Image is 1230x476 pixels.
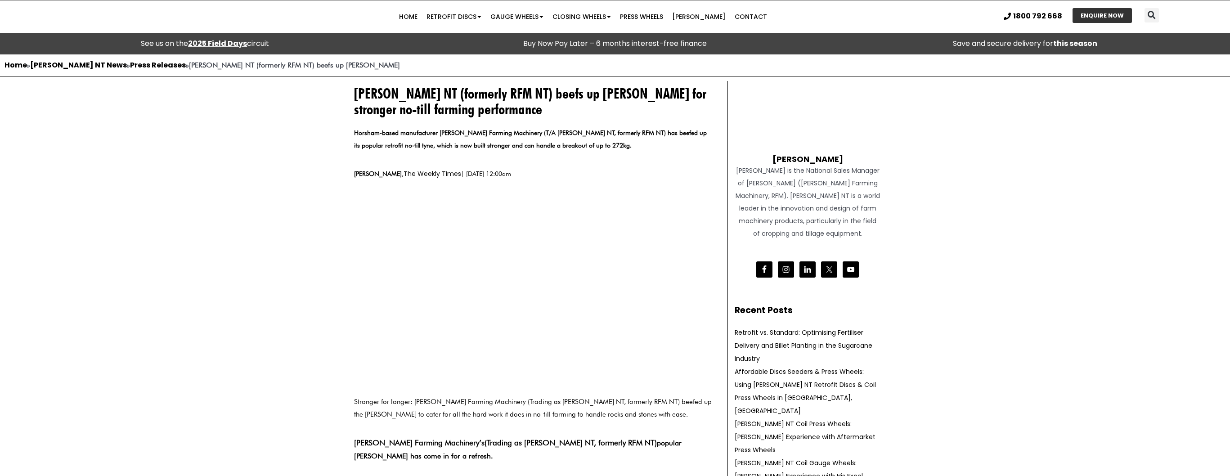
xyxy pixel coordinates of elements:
[404,169,461,178] a: The Weekly Times
[354,170,402,177] b: [PERSON_NAME]
[1145,8,1159,22] div: Search
[735,304,880,317] h2: Recent Posts
[414,37,815,50] p: Buy Now Pay Later – 6 months interest-free finance
[354,395,714,421] p: Stronger for longer: [PERSON_NAME] Farming Machinery (Trading as [PERSON_NAME] NT, formerly RFM N...
[486,8,548,26] a: Gauge Wheels
[354,85,714,117] h1: [PERSON_NAME] NT (formerly RFM NT) beefs up [PERSON_NAME] for stronger no-till farming performance
[825,37,1226,50] p: Save and secure delivery for
[4,60,27,70] a: Home
[1013,13,1062,20] span: 1800 792 668
[1053,38,1097,49] strong: this season
[27,3,117,31] img: Ryan NT logo
[188,38,247,49] a: 2025 Field Days
[354,189,714,391] img: Ryan NT (RFM NT) Ryan Tyne Beefed Up
[735,328,872,363] a: Retrofit vs. Standard: Optimising Fertiliser Delivery and Billet Planting in the Sugarcane Industry
[354,126,714,158] div: Horsham-based manufacturer [PERSON_NAME] Farming Machinery (T/A [PERSON_NAME] NT, formerly RFM NT...
[1073,8,1132,23] a: ENQUIRE NOW
[735,367,876,415] a: Affordable Discs Seeders & Press Wheels: Using [PERSON_NAME] NT Retrofit Discs & Coil Press Wheel...
[189,61,400,69] strong: [PERSON_NAME] NT (formerly RFM NT) beefs up [PERSON_NAME]
[1081,13,1124,18] span: ENQUIRE NOW
[354,439,682,460] span: popular [PERSON_NAME] has come in for a refresh.
[735,145,880,164] h4: [PERSON_NAME]
[30,60,127,70] a: [PERSON_NAME] NT News
[735,164,880,240] div: [PERSON_NAME] is the National Sales Manager of [PERSON_NAME] ([PERSON_NAME] Farming Machinery, RF...
[354,167,714,180] p: , | [DATE] 12:00am
[735,419,875,454] a: [PERSON_NAME] NT Coil Press Wheels: [PERSON_NAME] Experience with Aftermarket Press Wheels
[4,37,405,50] div: See us on the circuit
[485,438,657,447] b: (Trading as [PERSON_NAME] NT, formerly RFM NT)
[130,60,186,70] a: Press Releases
[354,438,485,447] strong: [PERSON_NAME] Farming Machinery’s
[730,8,772,26] a: Contact
[422,8,486,26] a: Retrofit Discs
[395,8,422,26] a: Home
[238,8,927,26] nav: Menu
[4,61,400,69] span: » » »
[615,8,668,26] a: Press Wheels
[548,8,615,26] a: Closing Wheels
[668,8,730,26] a: [PERSON_NAME]
[1004,13,1062,20] a: 1800 792 668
